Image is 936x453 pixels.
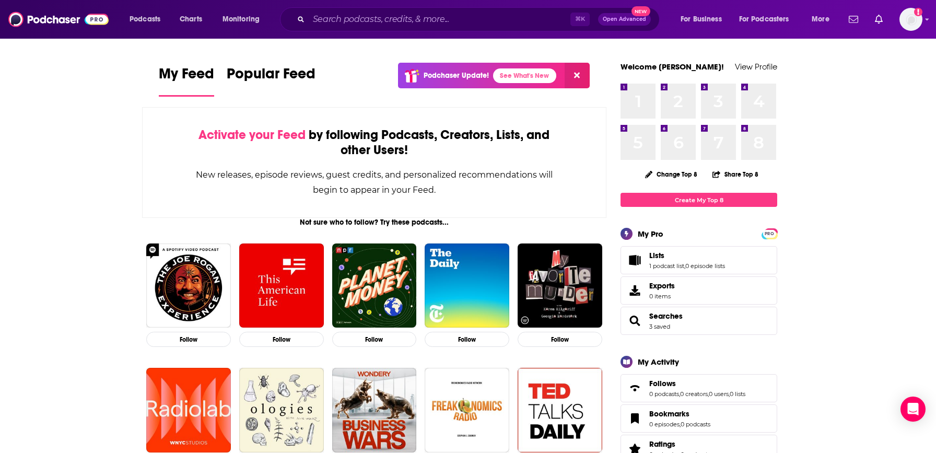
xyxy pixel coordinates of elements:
[684,262,685,270] span: ,
[899,8,922,31] img: User Profile
[708,390,709,398] span: ,
[493,68,556,83] a: See What's New
[309,11,570,28] input: Search podcasts, credits, & more...
[681,421,710,428] a: 0 podcasts
[914,8,922,16] svg: Add a profile image
[649,409,710,419] a: Bookmarks
[8,9,109,29] img: Podchaser - Follow, Share and Rate Podcasts
[735,62,777,72] a: View Profile
[621,374,777,402] span: Follows
[146,332,231,347] button: Follow
[624,313,645,328] a: Searches
[518,368,602,452] img: TED Talks Daily
[142,218,606,227] div: Not sure who to follow? Try these podcasts...
[215,11,273,28] button: open menu
[812,12,829,27] span: More
[332,332,417,347] button: Follow
[638,229,663,239] div: My Pro
[649,379,676,388] span: Follows
[239,368,324,452] img: Ologies with Alie Ward
[685,262,725,270] a: 0 episode lists
[900,397,926,422] div: Open Intercom Messenger
[649,251,725,260] a: Lists
[518,243,602,328] img: My Favorite Murder with Karen Kilgariff and Georgia Hardstark
[424,71,489,80] p: Podchaser Update!
[649,281,675,291] span: Exports
[146,368,231,452] a: Radiolab
[332,243,417,328] img: Planet Money
[845,10,862,28] a: Show notifications dropdown
[649,421,680,428] a: 0 episodes
[871,10,887,28] a: Show notifications dropdown
[680,390,708,398] a: 0 creators
[621,62,724,72] a: Welcome [PERSON_NAME]!
[680,421,681,428] span: ,
[649,390,679,398] a: 0 podcasts
[649,323,670,330] a: 3 saved
[223,12,260,27] span: Monitoring
[649,439,675,449] span: Ratings
[649,251,664,260] span: Lists
[146,243,231,328] img: The Joe Rogan Experience
[739,12,789,27] span: For Podcasters
[649,439,710,449] a: Ratings
[763,230,776,238] span: PRO
[631,6,650,16] span: New
[122,11,174,28] button: open menu
[730,390,745,398] a: 0 lists
[649,409,689,419] span: Bookmarks
[639,168,704,181] button: Change Top 8
[709,390,729,398] a: 0 users
[679,390,680,398] span: ,
[624,253,645,268] a: Lists
[180,12,202,27] span: Charts
[239,243,324,328] img: This American Life
[899,8,922,31] button: Show profile menu
[332,368,417,452] img: Business Wars
[159,65,214,89] span: My Feed
[681,12,722,27] span: For Business
[729,390,730,398] span: ,
[621,246,777,274] span: Lists
[621,307,777,335] span: Searches
[649,311,683,321] a: Searches
[425,368,509,452] img: Freakonomics Radio
[227,65,315,97] a: Popular Feed
[649,293,675,300] span: 0 items
[239,332,324,347] button: Follow
[621,404,777,433] span: Bookmarks
[425,332,509,347] button: Follow
[290,7,670,31] div: Search podcasts, credits, & more...
[649,379,745,388] a: Follows
[624,283,645,298] span: Exports
[195,167,554,198] div: New releases, episode reviews, guest credits, and personalized recommendations will begin to appe...
[621,193,777,207] a: Create My Top 8
[712,164,759,184] button: Share Top 8
[198,127,306,143] span: Activate your Feed
[425,243,509,328] img: The Daily
[673,11,735,28] button: open menu
[598,13,651,26] button: Open AdvancedNew
[649,262,684,270] a: 1 podcast list
[732,11,804,28] button: open menu
[899,8,922,31] span: Logged in as Libby.Trese.TGI
[173,11,208,28] a: Charts
[570,13,590,26] span: ⌘ K
[603,17,646,22] span: Open Advanced
[804,11,843,28] button: open menu
[195,127,554,158] div: by following Podcasts, Creators, Lists, and other Users!
[624,411,645,426] a: Bookmarks
[130,12,160,27] span: Podcasts
[227,65,315,89] span: Popular Feed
